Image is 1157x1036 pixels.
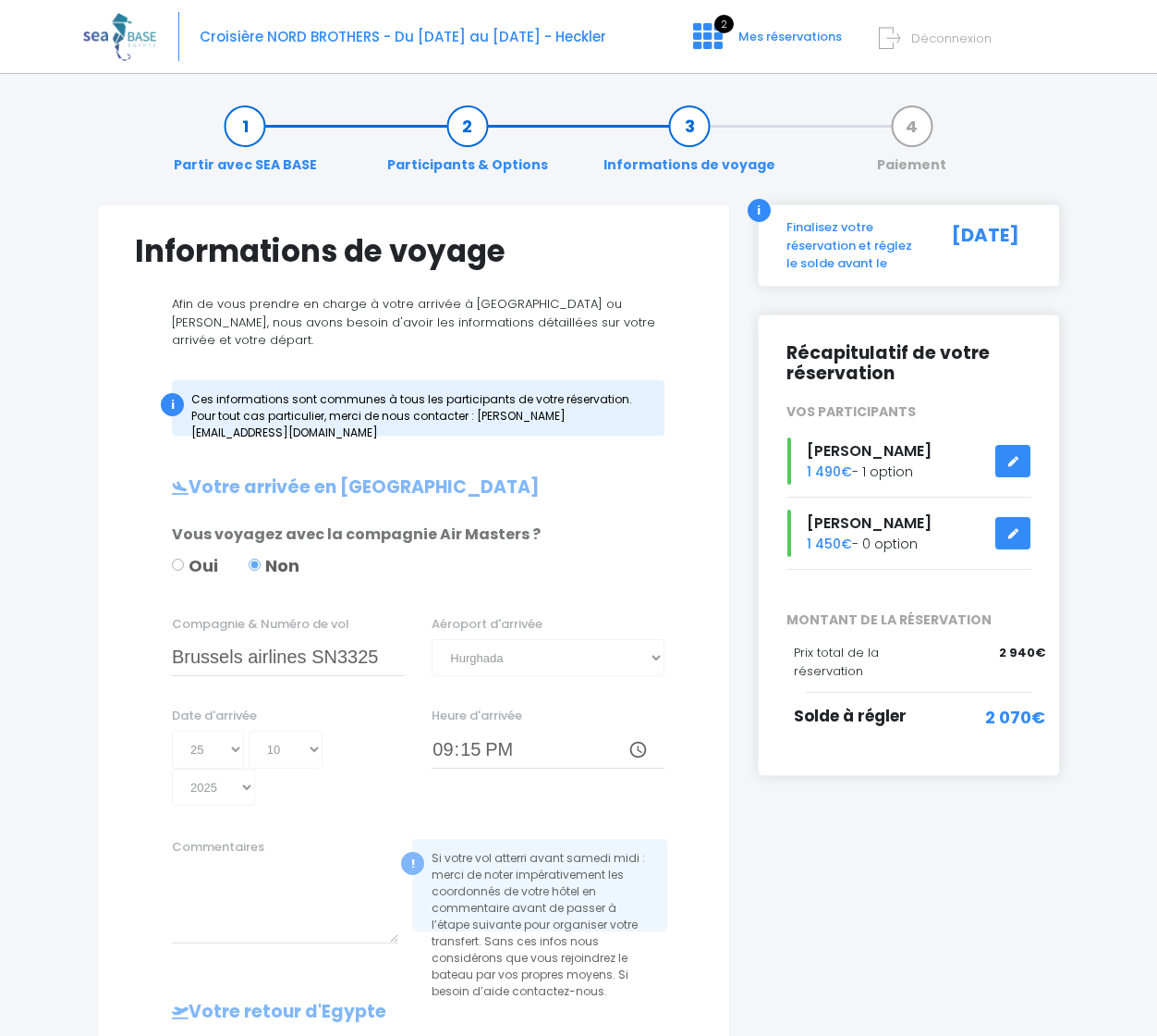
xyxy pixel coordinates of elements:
h2: Votre retour d'Egypte [135,1002,692,1023]
label: Heure d'arrivée [432,707,522,725]
a: Partir avec SEA BASE [164,117,326,175]
span: Solde à régler [794,705,907,727]
span: MONTANT DE LA RÉSERVATION [773,610,1045,630]
p: Afin de vous prendre en charge à votre arrivée à [GEOGRAPHIC_DATA] ou [PERSON_NAME], nous avons b... [135,295,692,350]
input: Non [249,559,261,571]
span: Mes réservations [738,28,842,45]
div: Finalisez votre réservation et réglez le solde avant le [773,218,932,273]
span: 2 940€ [999,644,1045,662]
span: Déconnexion [911,30,992,47]
span: 2 070€ [985,705,1045,730]
label: Compagnie & Numéro de vol [172,615,349,634]
label: Commentaires [172,838,264,857]
div: i [161,393,184,416]
a: Paiement [868,117,956,175]
div: - 1 option [773,438,1045,485]
input: Oui [172,559,184,571]
h2: Votre arrivée en [GEOGRAPHIC_DATA] [135,477,692,499]
a: 2 Mes réservations [678,34,853,52]
div: Ces informations sont communes à tous les participants de votre réservation. Pour tout cas partic... [172,380,664,436]
div: i [748,199,771,222]
a: Participants & Options [378,117,557,175]
div: - 0 option [773,510,1045,557]
span: 1 450€ [807,535,852,553]
label: Non [249,553,299,578]
label: Aéroport d'arrivée [432,615,542,634]
label: Oui [172,553,218,578]
span: Prix total de la réservation [794,644,879,680]
span: 2 [714,15,734,33]
a: Informations de voyage [594,117,785,175]
span: Croisière NORD BROTHERS - Du [DATE] au [DATE] - Heckler [200,27,606,46]
h2: Récapitulatif de votre réservation [786,343,1031,386]
span: 1 490€ [807,462,852,481]
div: ! [401,852,424,875]
h1: Informations de voyage [135,233,692,269]
div: VOS PARTICIPANTS [773,402,1045,422]
span: [PERSON_NAME] [807,440,932,462]
div: Si votre vol atterri avant samedi midi : merci de noter impérativement les coordonnés de votre hô... [412,839,666,931]
span: [PERSON_NAME] [807,512,932,534]
span: Vous voyagez avec la compagnie Air Masters ? [172,524,541,545]
div: [DATE] [932,218,1045,273]
label: Date d'arrivée [172,707,257,725]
